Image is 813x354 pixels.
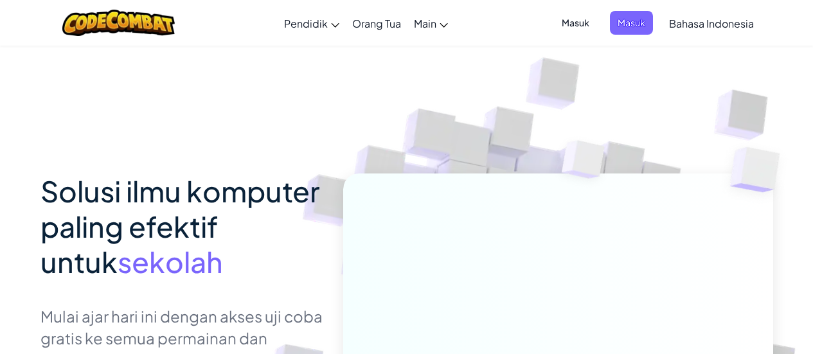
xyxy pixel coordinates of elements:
span: Solusi ilmu komputer paling efektif untuk [40,173,319,279]
a: Pendidik [278,6,346,40]
button: Masuk [554,11,597,35]
button: Masuk [610,11,653,35]
a: Main [407,6,454,40]
a: Bahasa Indonesia [663,6,760,40]
img: CodeCombat logo [62,10,175,36]
span: Main [414,17,436,30]
span: Pendidik [284,17,328,30]
img: Overlap cubes [537,115,630,211]
a: Orang Tua [346,6,407,40]
span: sekolah [118,243,223,279]
span: Bahasa Indonesia [669,17,754,30]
